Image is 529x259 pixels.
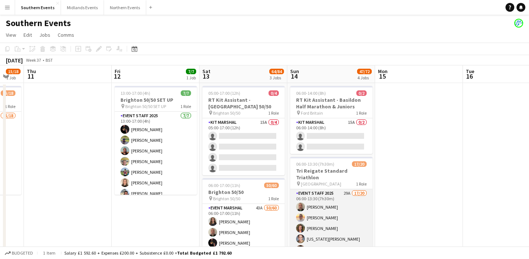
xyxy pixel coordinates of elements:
span: 14 [289,72,299,80]
span: Thu [27,68,36,75]
h3: Brighton 50/50 [202,189,285,195]
span: 0/2 [356,90,367,96]
span: Budgeted [12,251,33,256]
span: 15/18 [1,90,15,96]
span: 12 [114,72,120,80]
span: Jobs [39,32,50,38]
span: Sat [202,68,210,75]
h3: RT Kit Assistant - Basildon Half Marathon & Juniors [290,97,373,110]
span: 15/18 [6,69,21,74]
a: Jobs [36,30,53,40]
span: 1 item [40,250,58,256]
span: 7/7 [186,69,196,74]
span: Ford Britain [301,110,323,116]
span: 16 [465,72,474,80]
span: [GEOGRAPHIC_DATA] [301,181,341,187]
app-user-avatar: RunThrough Events [514,19,523,28]
app-card-role: Kit Marshal15A0/405:00-17:00 (12h) [202,118,285,175]
span: 15 [377,72,388,80]
span: 13:00-17:00 (4h) [120,90,150,96]
div: Salary £1 592.60 + Expenses £200.00 + Subsistence £0.00 = [64,250,231,256]
div: 1 Job [186,75,196,80]
div: 1 Job [6,75,20,80]
span: 13 [201,72,210,80]
span: Fri [115,68,120,75]
app-job-card: 13:00-17:00 (4h)7/7Brighton 50/50 SET UP Brighton 50/50 SET UP1 RoleEvent Staff 20257/713:00-17:0... [115,86,197,195]
a: Comms [55,30,77,40]
a: View [3,30,19,40]
span: 1 Role [268,110,279,116]
span: Edit [24,32,32,38]
span: Week 37 [24,57,43,63]
span: Tue [466,68,474,75]
span: 1 Role [356,181,367,187]
app-job-card: 05:00-17:00 (12h)0/4RT Kit Assistant - [GEOGRAPHIC_DATA] 50/50 Brighton 50/501 RoleKit Marshal15A... [202,86,285,175]
app-card-role: Kit Marshal15A0/206:00-14:00 (8h) [290,118,373,154]
div: [DATE] [6,57,23,64]
span: View [6,32,16,38]
app-job-card: 06:00-14:00 (8h)0/2RT Kit Assistant - Basildon Half Marathon & Juniors Ford Britain1 RoleKit Mars... [290,86,373,154]
button: Budgeted [4,249,34,257]
span: Comms [58,32,74,38]
span: 05:00-17:00 (12h) [208,90,240,96]
span: 1 Role [268,196,279,201]
span: 1 Role [356,110,367,116]
span: 0/4 [269,90,279,96]
span: Mon [378,68,388,75]
span: 47/72 [357,69,372,74]
span: Sun [290,68,299,75]
div: 4 Jobs [357,75,371,80]
div: 3 Jobs [270,75,284,80]
span: Brighton 50/50 [213,196,240,201]
span: 11 [26,72,36,80]
div: BST [46,57,53,63]
h3: Tri Reigate Standard Triathlon [290,168,373,181]
a: Edit [21,30,35,40]
span: Total Budgeted £1 792.60 [177,250,231,256]
span: 17/20 [352,161,367,167]
button: Midlands Events [61,0,104,15]
span: 64/84 [269,69,284,74]
span: 06:00-17:00 (11h) [208,183,240,188]
span: 06:00-13:30 (7h30m) [296,161,334,167]
span: 50/60 [264,183,279,188]
app-card-role: Event Staff 20257/713:00-17:00 (4h)[PERSON_NAME][PERSON_NAME][PERSON_NAME][PERSON_NAME][PERSON_NA... [115,112,197,201]
span: Brighton 50/50 [213,110,240,116]
span: 1 Role [180,104,191,109]
span: 1 Role [5,104,15,109]
h1: Southern Events [6,18,71,29]
h3: RT Kit Assistant - [GEOGRAPHIC_DATA] 50/50 [202,97,285,110]
span: 7/7 [181,90,191,96]
button: Northern Events [104,0,146,15]
button: Southern Events [15,0,61,15]
span: 06:00-14:00 (8h) [296,90,326,96]
h3: Brighton 50/50 SET UP [115,97,197,103]
span: Brighton 50/50 SET UP [125,104,166,109]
